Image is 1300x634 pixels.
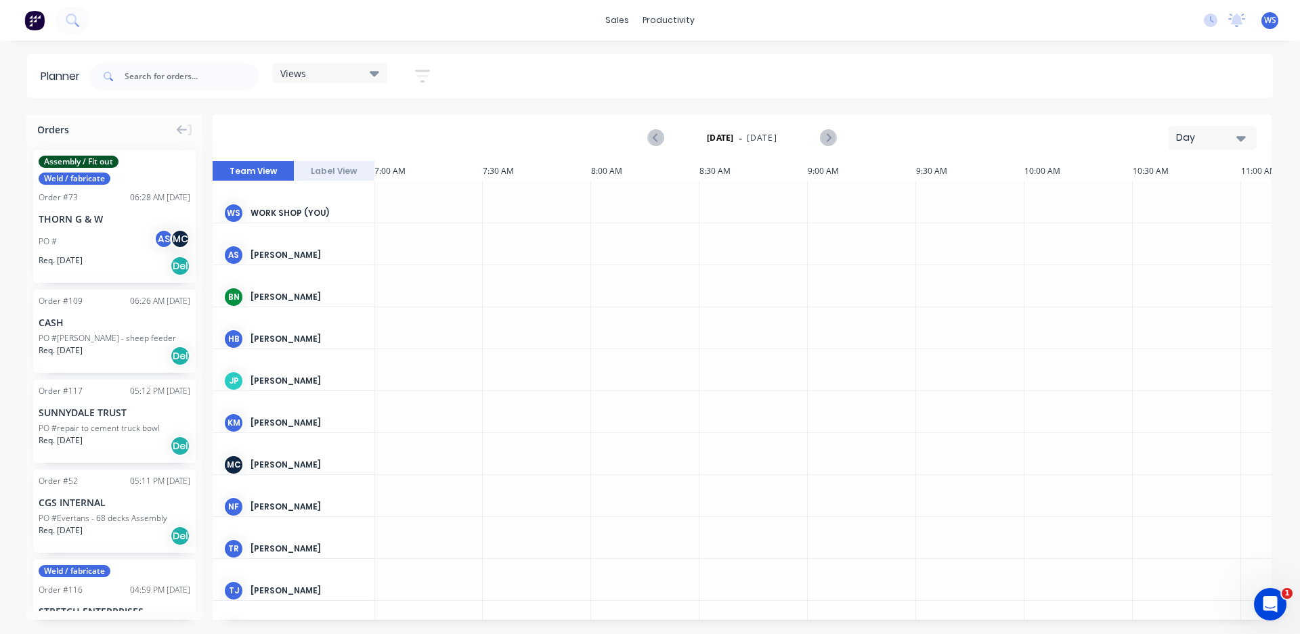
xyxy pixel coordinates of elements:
div: [PERSON_NAME] [251,459,364,471]
div: PO #Evertans - 68 decks Assembly [39,512,167,524]
span: Req. [DATE] [39,254,83,267]
div: STRETCH ENTERPRISES [39,604,190,618]
div: WS [223,203,244,223]
div: HB [223,329,244,349]
div: BN [223,287,244,307]
div: CASH [39,315,190,330]
div: Del [170,346,190,366]
div: [PERSON_NAME] [251,543,364,555]
div: [PERSON_NAME] [251,417,364,429]
div: 7:00 AM [374,161,483,181]
div: 10:00 AM [1024,161,1133,181]
input: Search for orders... [125,63,259,90]
div: TJ [223,581,244,601]
button: Team View [213,161,294,181]
div: MC [170,229,190,249]
span: - [739,130,742,146]
span: Weld / fabricate [39,565,110,577]
div: sales [599,10,636,30]
div: [PERSON_NAME] [251,585,364,597]
div: 05:12 PM [DATE] [130,385,190,397]
span: Req. [DATE] [39,344,83,357]
span: 1 [1282,588,1293,599]
div: PO # [39,235,57,248]
div: [PERSON_NAME] [251,291,364,303]
strong: [DATE] [707,132,734,144]
div: Planner [41,68,87,85]
div: [PERSON_NAME] [251,501,364,513]
div: Order # 52 [39,475,78,487]
button: Day [1169,126,1257,150]
div: Del [170,256,190,276]
div: [PERSON_NAME] [251,249,364,261]
img: Factory [24,10,45,30]
span: Views [280,66,306,81]
div: AS [154,229,174,249]
div: 05:11 PM [DATE] [130,475,190,487]
div: 10:30 AM [1133,161,1241,181]
div: Order # 117 [39,385,83,397]
div: THORN G & W [39,212,190,226]
div: Work Shop (You) [251,207,364,219]
div: Order # 116 [39,584,83,596]
div: PO #[PERSON_NAME] - sheep feeder [39,332,176,344]
div: AS [223,245,244,265]
div: 06:28 AM [DATE] [130,191,190,204]
span: Req. [DATE] [39,524,83,537]
div: 04:59 PM [DATE] [130,584,190,596]
div: SUNNYDALE TRUST [39,405,190,420]
span: [DATE] [747,132,777,144]
span: Assembly / Fit out [39,156,118,168]
button: Next page [820,129,836,146]
div: 06:26 AM [DATE] [130,295,190,307]
div: 9:00 AM [808,161,916,181]
div: Del [170,526,190,546]
div: productivity [636,10,701,30]
div: 7:30 AM [483,161,591,181]
span: WS [1264,14,1276,26]
span: Req. [DATE] [39,434,83,447]
div: CGS INTERNAL [39,495,190,510]
span: Orders [37,122,69,137]
span: Weld / fabricate [39,173,110,185]
iframe: Intercom live chat [1254,588,1286,620]
div: 8:30 AM [699,161,808,181]
div: 9:30 AM [916,161,1024,181]
div: Del [170,436,190,456]
div: Order # 109 [39,295,83,307]
div: TR [223,539,244,559]
div: [PERSON_NAME] [251,333,364,345]
div: Day [1176,131,1238,145]
div: MC [223,455,244,475]
div: Order # 73 [39,191,78,204]
button: Previous page [649,129,664,146]
div: 8:00 AM [591,161,699,181]
div: JP [223,371,244,391]
div: NF [223,497,244,517]
div: [PERSON_NAME] [251,375,364,387]
button: Label View [294,161,375,181]
div: PO #repair to cement truck bowl [39,422,160,434]
div: KM [223,413,244,433]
